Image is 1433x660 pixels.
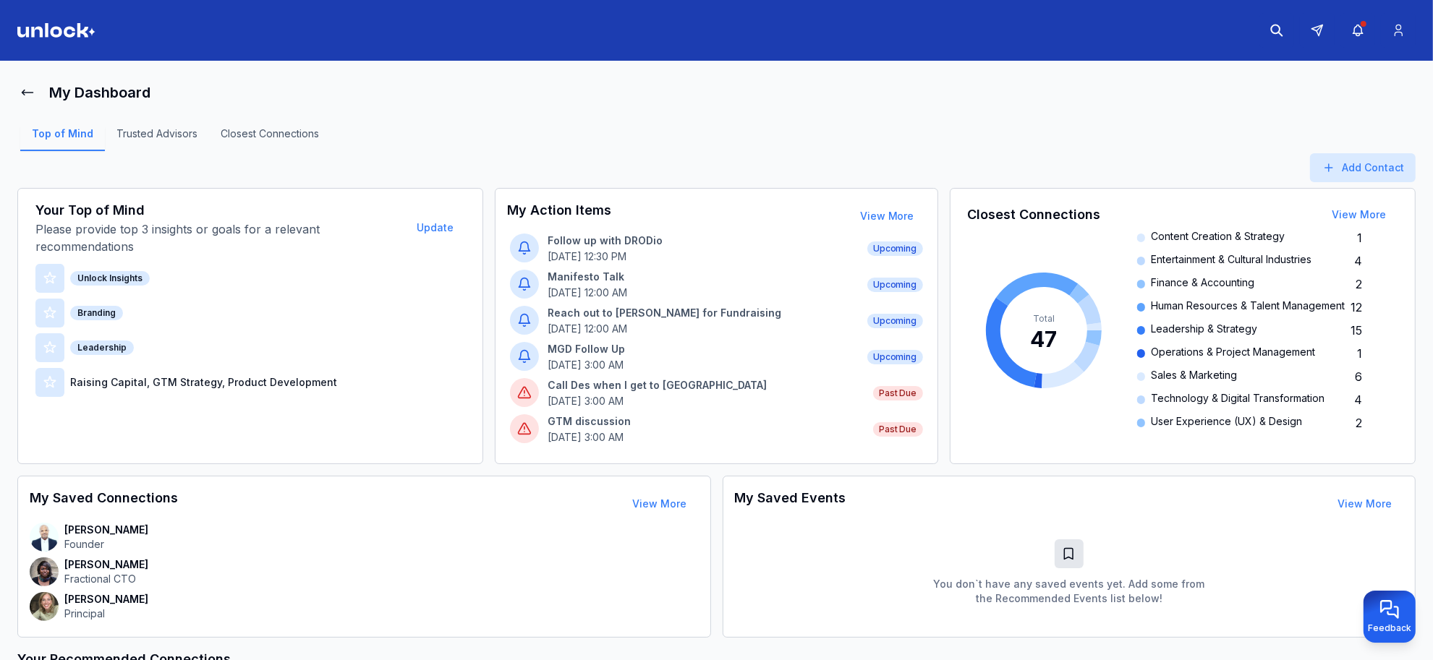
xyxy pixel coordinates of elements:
[1151,252,1311,270] span: Entertainment & Cultural Industries
[548,394,864,408] p: [DATE] 3:00 AM
[64,607,148,621] p: Principal
[1326,489,1403,518] button: View More
[1151,229,1285,247] span: Content Creation & Strategy
[968,205,1101,225] h3: Closest Connections
[873,386,923,400] span: Past Due
[735,488,846,520] h3: My Saved Events
[849,202,926,231] button: View More
[548,358,858,372] p: [DATE] 3:00 AM
[1033,313,1055,324] tspan: Total
[30,488,178,520] h3: My Saved Connections
[70,271,150,286] div: Unlock Insights
[64,557,148,572] p: [PERSON_NAME]
[64,523,148,537] p: [PERSON_NAME]
[548,233,858,248] p: Follow up with DRODio
[548,414,864,429] p: GTM discussion
[548,249,858,264] p: [DATE] 12:30 PM
[209,127,331,151] a: Closest Connections
[867,241,923,256] span: Upcoming
[1320,200,1398,229] button: View More
[70,375,337,390] p: Raising Capital, GTM Strategy, Product Development
[507,200,611,232] h3: My Action Items
[49,82,150,103] h1: My Dashboard
[548,270,858,284] p: Manifesto Talk
[1356,275,1363,293] span: 2
[548,342,858,356] p: MGD Follow Up
[1351,299,1363,316] span: 12
[70,306,123,320] div: Branding
[924,577,1214,606] p: You don`t have any saved events yet. Add some from the Recommended Events list below!
[1151,275,1254,293] span: Finance & Accounting
[1310,153,1416,182] button: Add Contact
[30,557,59,586] img: contact-avatar
[1358,229,1363,247] span: 1
[64,537,148,552] p: Founder
[548,306,858,320] p: Reach out to [PERSON_NAME] for Fundraising
[70,340,134,355] div: Leadership
[30,523,59,552] img: contact-avatar
[1151,322,1257,339] span: Leadership & Strategy
[1356,368,1363,385] span: 6
[873,422,923,437] span: Past Due
[621,489,699,518] button: View More
[1364,591,1416,643] button: Provide feedback
[35,220,402,255] p: Please provide top 3 insights or goals for a relevant recommendations
[1151,414,1302,432] span: User Experience (UX) & Design
[548,286,858,300] p: [DATE] 12:00 AM
[64,572,148,586] p: Fractional CTO
[867,350,923,364] span: Upcoming
[1151,368,1237,385] span: Sales & Marketing
[105,127,209,151] a: Trusted Advisors
[30,592,59,621] img: contact-avatar
[1030,326,1057,352] tspan: 47
[1151,299,1345,316] span: Human Resources & Talent Management
[548,378,864,393] p: Call Des when I get to [GEOGRAPHIC_DATA]
[1151,345,1315,362] span: Operations & Project Management
[548,430,864,445] p: [DATE] 3:00 AM
[1355,391,1363,408] span: 4
[20,127,105,151] a: Top of Mind
[867,314,923,328] span: Upcoming
[548,322,858,336] p: [DATE] 12:00 AM
[1368,622,1411,634] span: Feedback
[17,23,95,38] img: Logo
[64,592,148,607] p: [PERSON_NAME]
[1351,322,1363,339] span: 15
[1151,391,1324,408] span: Technology & Digital Transformation
[1338,497,1392,510] a: View More
[1356,414,1363,432] span: 2
[1358,345,1363,362] span: 1
[867,278,923,292] span: Upcoming
[1355,252,1363,270] span: 4
[35,200,402,220] h3: Your Top of Mind
[405,213,465,242] button: Update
